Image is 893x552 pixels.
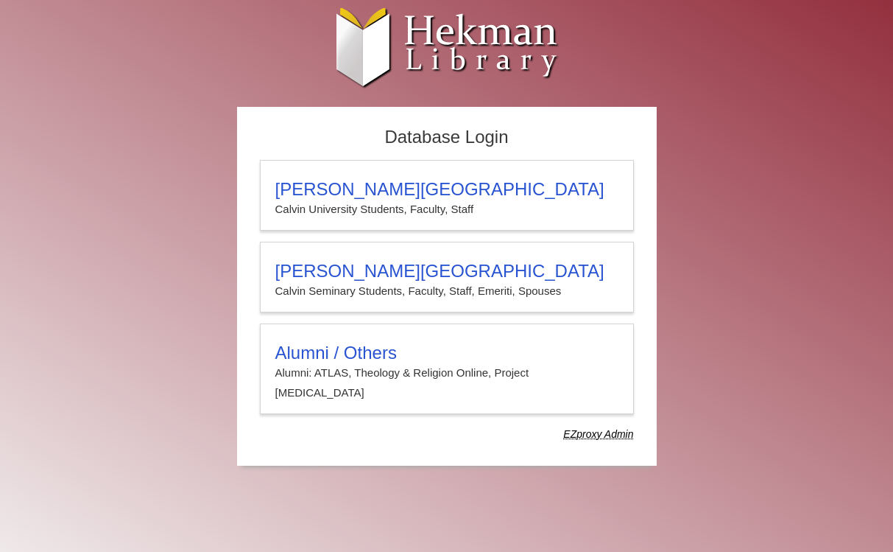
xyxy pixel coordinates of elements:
[275,343,618,402] summary: Alumni / OthersAlumni: ATLAS, Theology & Religion Online, Project [MEDICAL_DATA]
[275,261,618,282] h3: [PERSON_NAME][GEOGRAPHIC_DATA]
[260,242,634,312] a: [PERSON_NAME][GEOGRAPHIC_DATA]Calvin Seminary Students, Faculty, Staff, Emeriti, Spouses
[563,428,633,440] dfn: Use Alumni login
[275,179,618,200] h3: [PERSON_NAME][GEOGRAPHIC_DATA]
[275,282,618,301] p: Calvin Seminary Students, Faculty, Staff, Emeriti, Spouses
[275,363,618,402] p: Alumni: ATLAS, Theology & Religion Online, Project [MEDICAL_DATA]
[253,122,641,153] h2: Database Login
[275,200,618,219] p: Calvin University Students, Faculty, Staff
[260,160,634,231] a: [PERSON_NAME][GEOGRAPHIC_DATA]Calvin University Students, Faculty, Staff
[275,343,618,363] h3: Alumni / Others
